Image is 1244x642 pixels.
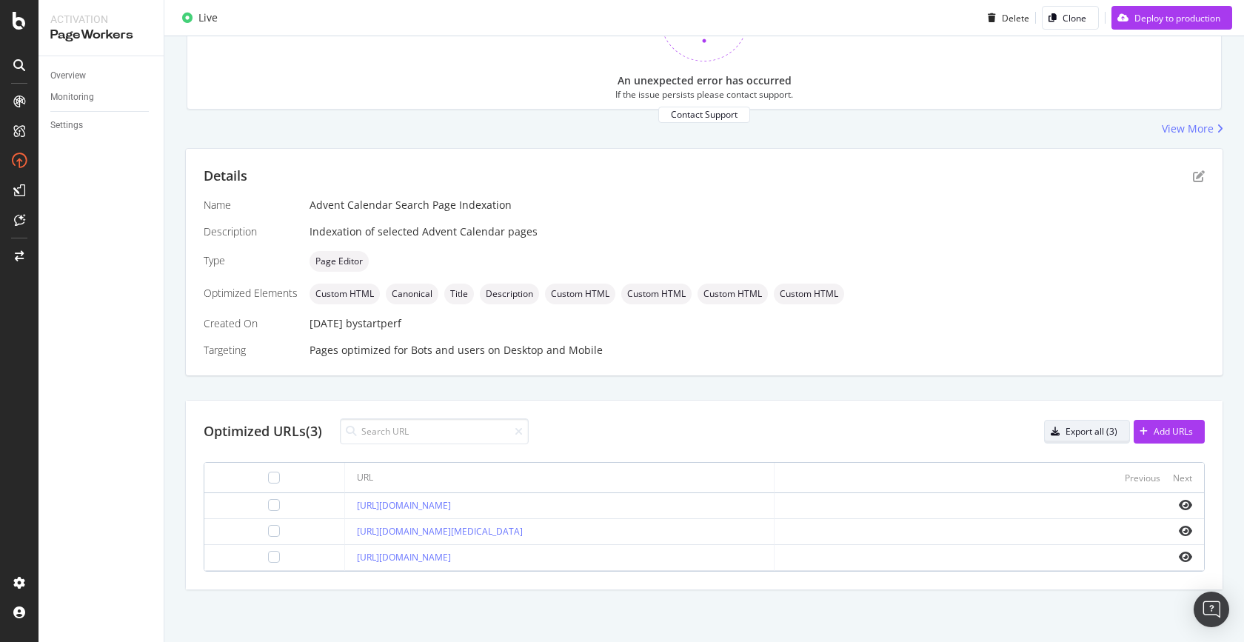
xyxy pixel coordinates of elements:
[1179,525,1192,537] i: eye
[671,108,738,121] div: Contact Support
[310,343,1205,358] div: Pages optimized for on
[50,118,153,133] a: Settings
[444,284,474,304] div: neutral label
[198,10,218,25] div: Live
[1066,425,1117,438] div: Export all (3)
[357,471,373,484] div: URL
[204,224,298,239] div: Description
[982,6,1029,30] button: Delete
[618,73,792,88] div: An unexpected error has occurred
[1179,499,1192,511] i: eye
[386,284,438,304] div: neutral label
[310,251,369,272] div: neutral label
[1111,6,1232,30] button: Deploy to production
[310,284,380,304] div: neutral label
[1173,472,1192,484] div: Next
[780,290,838,298] span: Custom HTML
[310,316,1205,331] div: [DATE]
[204,253,298,268] div: Type
[486,290,533,298] span: Description
[627,290,686,298] span: Custom HTML
[204,167,247,186] div: Details
[346,316,401,331] div: by startperf
[310,198,1205,213] div: Advent Calendar Search Page Indexation
[340,418,529,444] input: Search URL
[50,12,152,27] div: Activation
[204,422,322,441] div: Optimized URLs (3)
[1125,469,1160,486] button: Previous
[1042,6,1099,30] button: Clone
[615,88,793,101] div: If the issue persists please contact support.
[50,118,83,133] div: Settings
[50,27,152,44] div: PageWorkers
[658,107,750,122] button: Contact Support
[1154,425,1193,438] div: Add URLs
[50,90,153,105] a: Monitoring
[551,290,609,298] span: Custom HTML
[50,68,153,84] a: Overview
[703,290,762,298] span: Custom HTML
[621,284,692,304] div: neutral label
[774,284,844,304] div: neutral label
[315,257,363,266] span: Page Editor
[450,290,468,298] span: Title
[1134,420,1205,444] button: Add URLs
[1063,11,1086,24] div: Clone
[357,525,523,538] a: [URL][DOMAIN_NAME][MEDICAL_DATA]
[357,499,451,512] a: [URL][DOMAIN_NAME]
[1193,170,1205,182] div: pen-to-square
[50,90,94,105] div: Monitoring
[1134,11,1220,24] div: Deploy to production
[204,316,298,331] div: Created On
[1044,420,1130,444] button: Export all (3)
[204,343,298,358] div: Targeting
[50,68,86,84] div: Overview
[1179,551,1192,563] i: eye
[315,290,374,298] span: Custom HTML
[1194,592,1229,627] div: Open Intercom Messenger
[310,224,1205,239] div: Indexation of selected Advent Calendar pages
[1162,121,1223,136] a: View More
[1162,121,1214,136] div: View More
[480,284,539,304] div: neutral label
[357,551,451,564] a: [URL][DOMAIN_NAME]
[204,286,298,301] div: Optimized Elements
[1125,472,1160,484] div: Previous
[1173,469,1192,486] button: Next
[392,290,432,298] span: Canonical
[504,343,603,358] div: Desktop and Mobile
[545,284,615,304] div: neutral label
[1002,11,1029,24] div: Delete
[204,198,298,213] div: Name
[411,343,485,358] div: Bots and users
[698,284,768,304] div: neutral label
